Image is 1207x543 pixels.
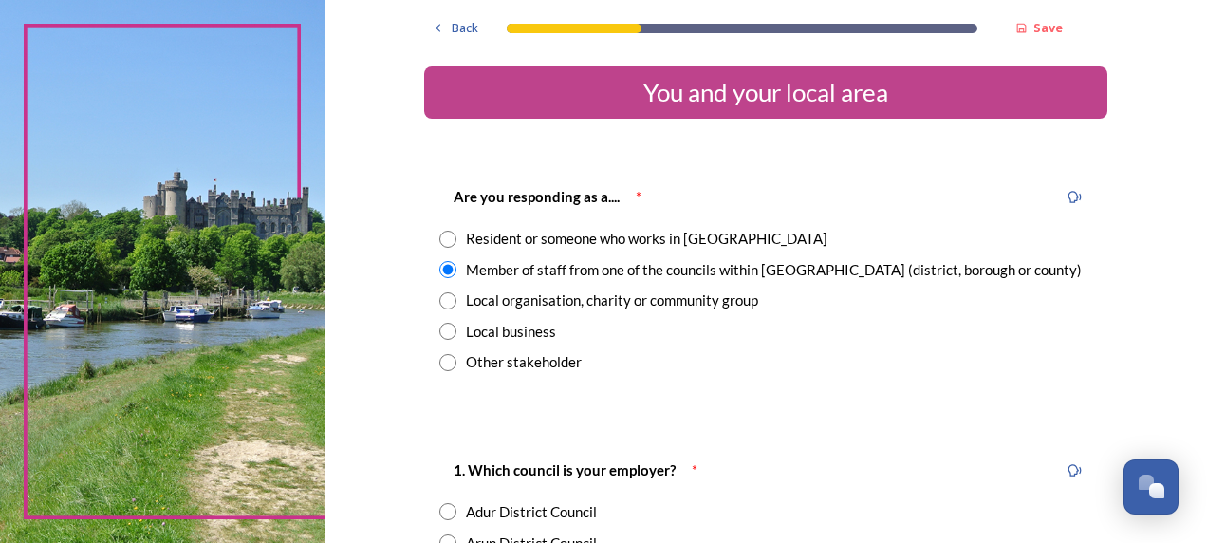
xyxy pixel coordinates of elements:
div: Other stakeholder [466,351,582,373]
span: Back [452,19,478,37]
div: Local organisation, charity or community group [466,290,758,311]
div: Adur District Council [466,501,597,523]
div: Local business [466,321,556,343]
div: Member of staff from one of the councils within [GEOGRAPHIC_DATA] (district, borough or county) [466,259,1082,281]
strong: Save [1033,19,1063,36]
strong: Are you responding as a.... [454,188,620,205]
div: Resident or someone who works in [GEOGRAPHIC_DATA] [466,228,827,250]
button: Open Chat [1123,459,1179,515]
strong: 1. Which council is your employer? [454,461,676,478]
div: You and your local area [432,74,1100,111]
